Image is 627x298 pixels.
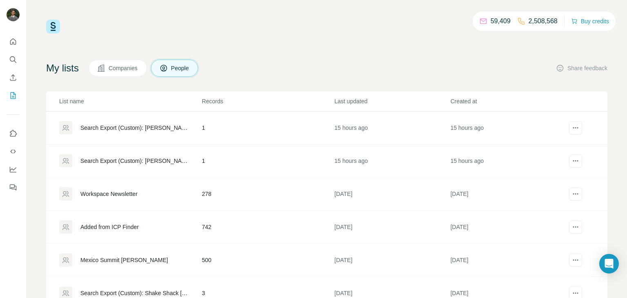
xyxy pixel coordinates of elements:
[7,70,20,85] button: Enrich CSV
[334,178,450,211] td: [DATE]
[599,254,619,274] div: Open Intercom Messenger
[569,254,582,267] button: actions
[450,178,566,211] td: [DATE]
[571,16,609,27] button: Buy credits
[334,97,449,105] p: Last updated
[59,97,201,105] p: List name
[7,88,20,103] button: My lists
[450,244,566,277] td: [DATE]
[556,64,607,72] button: Share feedback
[569,154,582,167] button: actions
[46,62,79,75] h4: My lists
[46,20,60,33] img: Surfe Logo
[334,244,450,277] td: [DATE]
[202,111,334,145] td: 1
[109,64,138,72] span: Companies
[171,64,190,72] span: People
[80,124,188,132] div: Search Export (Custom): [PERSON_NAME] - [DATE] 21:38
[450,97,565,105] p: Created at
[202,178,334,211] td: 278
[202,211,334,244] td: 742
[80,190,138,198] div: Workspace Newsletter
[569,121,582,134] button: actions
[7,144,20,159] button: Use Surfe API
[7,52,20,67] button: Search
[7,34,20,49] button: Quick start
[202,244,334,277] td: 500
[7,180,20,195] button: Feedback
[7,162,20,177] button: Dashboard
[529,16,558,26] p: 2,508,568
[450,211,566,244] td: [DATE]
[202,97,334,105] p: Records
[334,211,450,244] td: [DATE]
[80,223,139,231] div: Added from ICP Finder
[80,256,168,264] div: Mexico Summit [PERSON_NAME]
[569,220,582,234] button: actions
[450,111,566,145] td: 15 hours ago
[80,289,188,297] div: Search Export (Custom): Shake Shack [GEOGRAPHIC_DATA] - [DATE] 13:42
[450,145,566,178] td: 15 hours ago
[7,126,20,141] button: Use Surfe on LinkedIn
[569,187,582,200] button: actions
[202,145,334,178] td: 1
[491,16,511,26] p: 59,409
[7,8,20,21] img: Avatar
[80,157,188,165] div: Search Export (Custom): [PERSON_NAME] - [DATE] 21:38
[334,145,450,178] td: 15 hours ago
[334,111,450,145] td: 15 hours ago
